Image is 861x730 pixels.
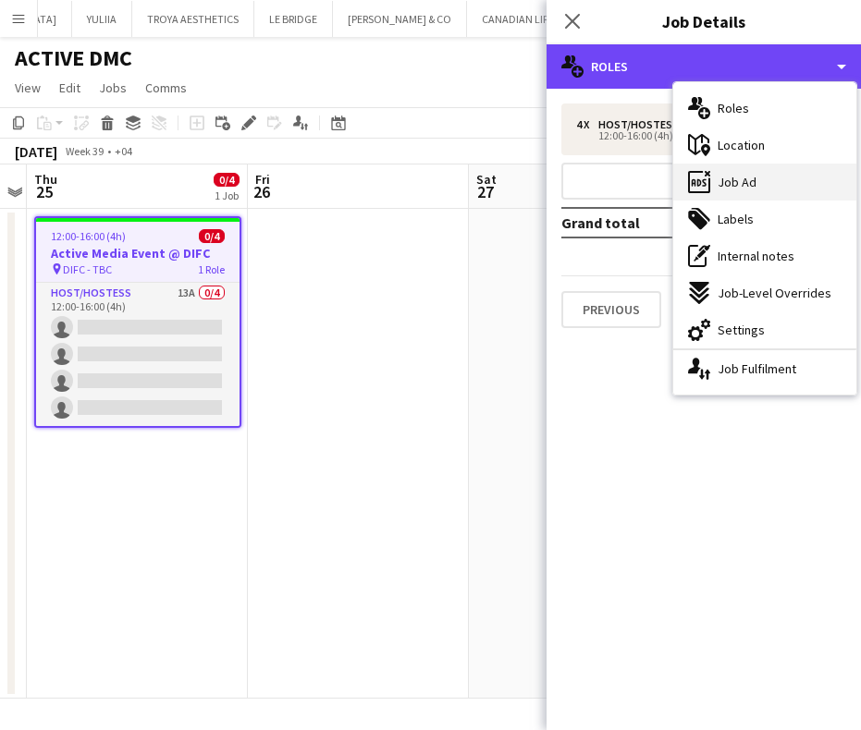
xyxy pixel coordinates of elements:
app-job-card: 12:00-16:00 (4h)0/4Active Media Event @ DIFC DIFC - TBC1 RoleHost/Hostess13A0/412:00-16:00 (4h) [34,216,241,428]
span: 0/4 [214,173,240,187]
button: Add role [561,163,846,200]
a: Edit [52,76,88,100]
button: CANADIAN LIFESTYLE [467,1,597,37]
td: Grand total [561,208,730,237]
span: 27 [474,181,497,202]
span: Labels [718,211,754,227]
span: Jobs [99,79,127,96]
span: Edit [59,79,80,96]
a: Jobs [92,76,134,100]
span: Location [718,137,765,153]
span: Fri [255,171,270,188]
div: +04 [115,144,132,158]
span: Sat [476,171,497,188]
div: Job Fulfilment [673,350,856,387]
a: View [7,76,48,100]
span: Comms [145,79,187,96]
h1: ACTIVE DMC [15,44,132,72]
a: Comms [138,76,194,100]
span: 1 Role [198,262,225,276]
button: LE BRIDGE [254,1,333,37]
span: 12:00-16:00 (4h) [51,229,126,243]
span: Thu [34,171,57,188]
div: [DATE] [15,142,57,161]
span: Job-Level Overrides [718,285,831,301]
span: Week 39 [61,144,107,158]
span: Settings [718,322,765,338]
h3: Job Details [547,9,861,33]
span: 26 [252,181,270,202]
app-card-role: Host/Hostess13A0/412:00-16:00 (4h) [36,283,240,426]
span: 25 [31,181,57,202]
h3: Active Media Event @ DIFC [36,245,240,262]
span: View [15,79,41,96]
div: 4 x [576,118,598,131]
button: Previous [561,291,661,328]
div: Roles [547,44,861,89]
button: [PERSON_NAME] & CO [333,1,467,37]
span: Internal notes [718,248,794,264]
div: Host/Hostess [598,118,686,131]
div: 1 Job [215,189,239,202]
button: TROYA AESTHETICS [132,1,254,37]
span: Job Ad [718,174,756,190]
span: 0/4 [199,229,225,243]
span: DIFC - TBC [63,262,112,276]
span: Roles [718,100,749,116]
button: YULIIA [72,1,132,37]
div: 12:00-16:00 (4h) [576,131,812,140]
